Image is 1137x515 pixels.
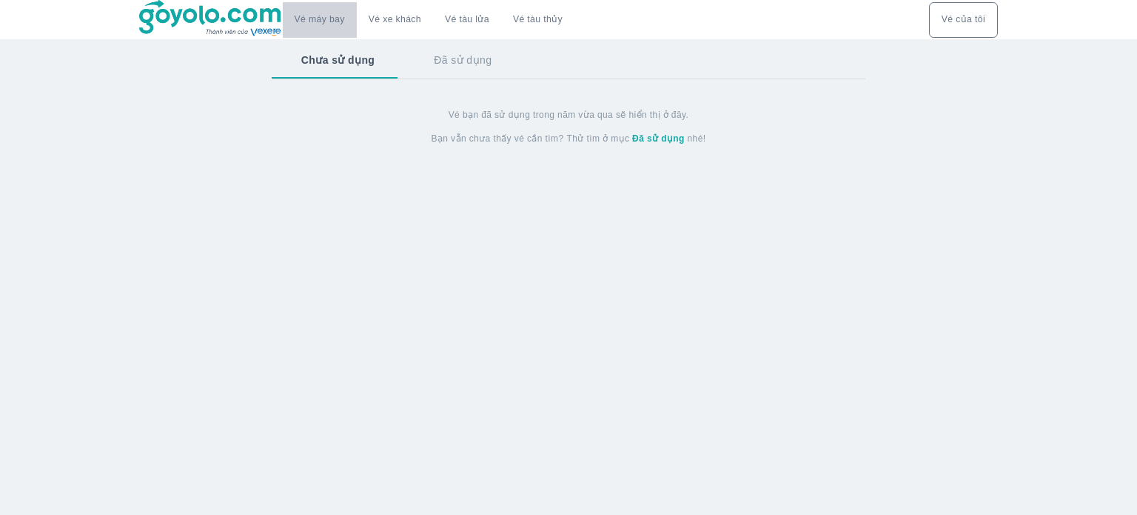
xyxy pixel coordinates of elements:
[404,41,521,79] button: Đã sử dụng
[929,2,998,38] div: choose transportation mode
[283,2,574,38] div: choose transportation mode
[272,41,865,79] div: basic tabs example
[449,109,689,121] span: Vé bạn đã sử dụng trong năm vừa qua sẽ hiển thị ở đây.
[369,14,421,25] a: Vé xe khách
[929,2,998,38] button: Vé của tôi
[632,133,685,144] strong: Đã sử dụng
[432,133,564,144] span: Bạn vẫn chưa thấy vé cần tìm?
[433,2,501,38] a: Vé tàu lửa
[567,133,706,144] span: Thử tìm ở mục nhé!
[501,2,574,38] button: Vé tàu thủy
[295,14,345,25] a: Vé máy bay
[272,41,404,79] button: Chưa sử dụng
